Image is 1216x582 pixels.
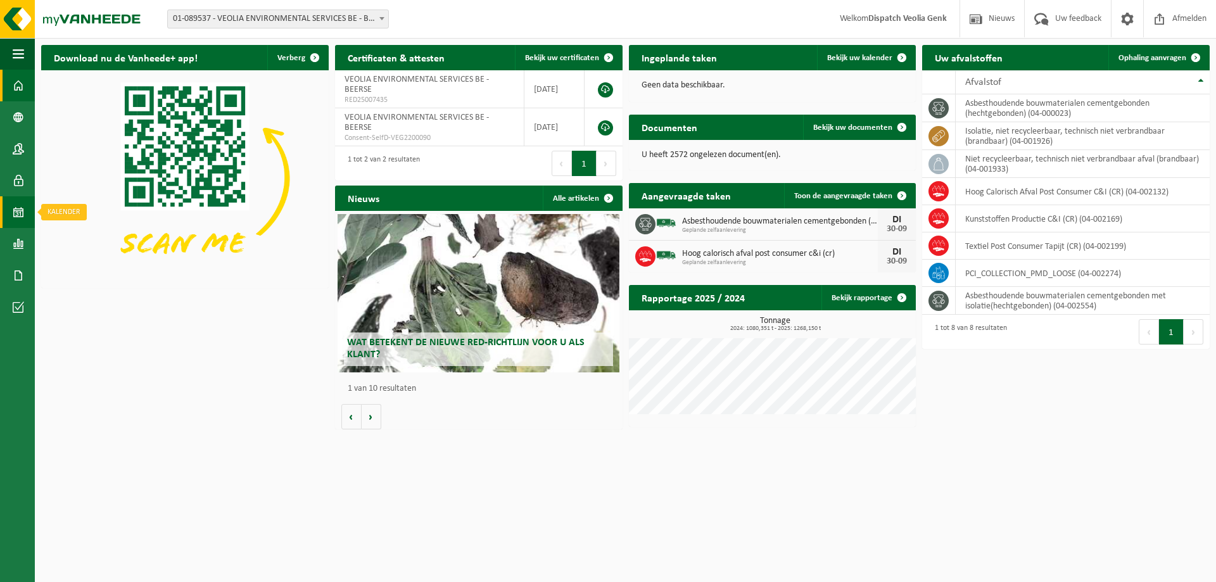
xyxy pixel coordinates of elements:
td: Kunststoffen Productie C&I (CR) (04-002169) [956,205,1210,232]
span: VEOLIA ENVIRONMENTAL SERVICES BE - BEERSE [345,75,489,94]
span: Verberg [277,54,305,62]
img: Download de VHEPlus App [41,70,329,286]
span: Hoog calorisch afval post consumer c&i (cr) [682,249,878,259]
td: [DATE] [524,108,585,146]
button: Volgende [362,404,381,429]
span: 01-089537 - VEOLIA ENVIRONMENTAL SERVICES BE - BEERSE [167,9,389,28]
span: Geplande zelfaanlevering [682,227,878,234]
td: Hoog Calorisch Afval Post Consumer C&I (CR) (04-002132) [956,178,1210,205]
div: 1 tot 8 van 8 resultaten [928,318,1007,346]
span: Ophaling aanvragen [1118,54,1186,62]
div: DI [884,247,909,257]
p: 1 van 10 resultaten [348,384,616,393]
h2: Ingeplande taken [629,45,730,70]
button: 1 [572,151,597,176]
span: 2024: 1080,351 t - 2025: 1268,150 t [635,326,916,332]
img: BL-SO-LV [655,212,677,234]
button: Verberg [267,45,327,70]
div: 1 tot 2 van 2 resultaten [341,149,420,177]
h3: Tonnage [635,317,916,332]
div: 30-09 [884,225,909,234]
span: Afvalstof [965,77,1001,87]
td: isolatie, niet recycleerbaar, technisch niet verbrandbaar (brandbaar) (04-001926) [956,122,1210,150]
span: VEOLIA ENVIRONMENTAL SERVICES BE - BEERSE [345,113,489,132]
div: DI [884,215,909,225]
td: [DATE] [524,70,585,108]
span: Bekijk uw certificaten [525,54,599,62]
td: niet recycleerbaar, technisch niet verbrandbaar afval (brandbaar) (04-001933) [956,150,1210,178]
button: Previous [1139,319,1159,345]
td: PCI_COLLECTION_PMD_LOOSE (04-002274) [956,260,1210,287]
span: Toon de aangevraagde taken [794,192,892,200]
a: Bekijk rapportage [821,285,915,310]
a: Bekijk uw documenten [803,115,915,140]
a: Toon de aangevraagde taken [784,183,915,208]
button: Previous [552,151,572,176]
button: Vorige [341,404,362,429]
span: Consent-SelfD-VEG2200090 [345,133,514,143]
span: 01-089537 - VEOLIA ENVIRONMENTAL SERVICES BE - BEERSE [168,10,388,28]
div: 30-09 [884,257,909,266]
a: Alle artikelen [543,186,621,211]
h2: Certificaten & attesten [335,45,457,70]
h2: Rapportage 2025 / 2024 [629,285,757,310]
h2: Nieuws [335,186,392,210]
p: Geen data beschikbaar. [642,81,904,90]
span: Wat betekent de nieuwe RED-richtlijn voor u als klant? [347,338,585,360]
td: Textiel Post Consumer Tapijt (CR) (04-002199) [956,232,1210,260]
h2: Uw afvalstoffen [922,45,1015,70]
p: U heeft 2572 ongelezen document(en). [642,151,904,160]
button: Next [1184,319,1203,345]
a: Bekijk uw certificaten [515,45,621,70]
img: BL-SO-LV [655,244,677,266]
button: 1 [1159,319,1184,345]
h2: Aangevraagde taken [629,183,744,208]
span: Bekijk uw documenten [813,123,892,132]
a: Wat betekent de nieuwe RED-richtlijn voor u als klant? [338,214,619,372]
h2: Download nu de Vanheede+ app! [41,45,210,70]
td: asbesthoudende bouwmaterialen cementgebonden (hechtgebonden) (04-000023) [956,94,1210,122]
td: asbesthoudende bouwmaterialen cementgebonden met isolatie(hechtgebonden) (04-002554) [956,287,1210,315]
span: Bekijk uw kalender [827,54,892,62]
span: Asbesthoudende bouwmaterialen cementgebonden (hechtgebonden) [682,217,878,227]
a: Ophaling aanvragen [1108,45,1208,70]
a: Bekijk uw kalender [817,45,915,70]
button: Next [597,151,616,176]
h2: Documenten [629,115,710,139]
span: RED25007435 [345,95,514,105]
span: Geplande zelfaanlevering [682,259,878,267]
strong: Dispatch Veolia Genk [868,14,947,23]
